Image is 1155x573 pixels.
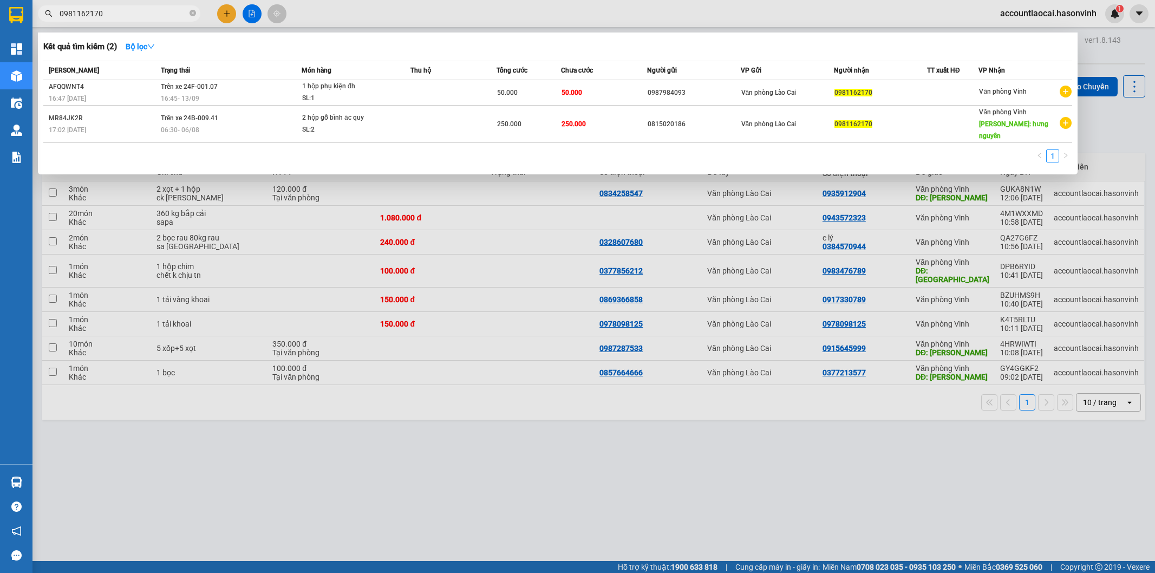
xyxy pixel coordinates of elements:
[1060,117,1072,129] span: plus-circle
[302,93,383,105] div: SL: 1
[190,10,196,16] span: close-circle
[979,120,1048,140] span: [PERSON_NAME]: hưng nguyên
[648,87,740,99] div: 0987984093
[1047,150,1059,162] a: 1
[834,89,872,96] span: 0981162170
[927,67,960,74] span: TT xuất HĐ
[190,9,196,19] span: close-circle
[497,67,527,74] span: Tổng cước
[1062,152,1069,159] span: right
[49,67,99,74] span: [PERSON_NAME]
[647,67,677,74] span: Người gửi
[9,7,23,23] img: logo-vxr
[11,550,22,561] span: message
[1033,149,1046,162] button: left
[562,89,582,96] span: 50.000
[741,67,761,74] span: VP Gửi
[49,95,86,102] span: 16:47 [DATE]
[11,43,22,55] img: dashboard-icon
[126,42,155,51] strong: Bộ lọc
[741,120,797,128] span: Văn phòng Lào Cai
[834,120,872,128] span: 0981162170
[11,152,22,163] img: solution-icon
[49,113,158,124] div: MR84JK2R
[1060,86,1072,97] span: plus-circle
[11,97,22,109] img: warehouse-icon
[302,67,331,74] span: Món hàng
[11,477,22,488] img: warehouse-icon
[43,41,117,53] h3: Kết quả tìm kiếm ( 2 )
[147,43,155,50] span: down
[648,119,740,130] div: 0815020186
[979,108,1027,116] span: Văn phòng Vinh
[11,70,22,82] img: warehouse-icon
[49,81,158,93] div: AFQQWNT4
[978,67,1005,74] span: VP Nhận
[561,67,593,74] span: Chưa cước
[161,67,190,74] span: Trạng thái
[1059,149,1072,162] button: right
[497,89,518,96] span: 50.000
[410,67,431,74] span: Thu hộ
[497,120,521,128] span: 250.000
[161,95,199,102] span: 16:45 - 13/09
[302,81,383,93] div: 1 hộp phụ kiện đh
[302,124,383,136] div: SL: 2
[11,526,22,536] span: notification
[60,8,187,19] input: Tìm tên, số ĐT hoặc mã đơn
[1046,149,1059,162] li: 1
[1033,149,1046,162] li: Previous Page
[11,125,22,136] img: warehouse-icon
[741,89,797,96] span: Văn phòng Lào Cai
[117,38,164,55] button: Bộ lọcdown
[161,83,218,90] span: Trên xe 24F-001.07
[302,112,383,124] div: 2 hộp gỗ bình ăc quy
[49,126,86,134] span: 17:02 [DATE]
[979,88,1027,95] span: Văn phòng Vinh
[1036,152,1043,159] span: left
[161,126,199,134] span: 06:30 - 06/08
[1059,149,1072,162] li: Next Page
[562,120,586,128] span: 250.000
[834,67,869,74] span: Người nhận
[161,114,218,122] span: Trên xe 24B-009.41
[11,502,22,512] span: question-circle
[45,10,53,17] span: search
